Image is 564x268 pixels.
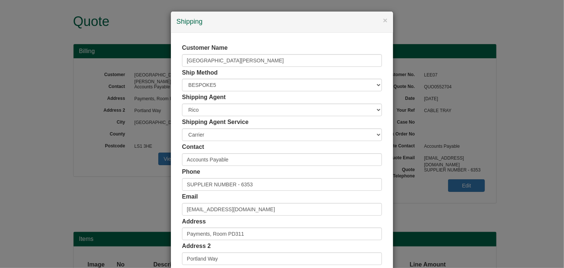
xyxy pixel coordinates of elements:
label: Email [182,193,198,201]
label: Ship Method [182,69,218,77]
label: Address [182,218,206,226]
label: Shipping Agent Service [182,118,249,127]
button: × [383,16,388,24]
label: Contact [182,143,204,151]
input: Mobile Preferred [182,178,382,191]
label: Phone [182,168,200,176]
label: Address 2 [182,242,211,251]
label: Shipping Agent [182,93,226,102]
h4: Shipping [176,17,388,27]
label: Customer Name [182,44,228,52]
